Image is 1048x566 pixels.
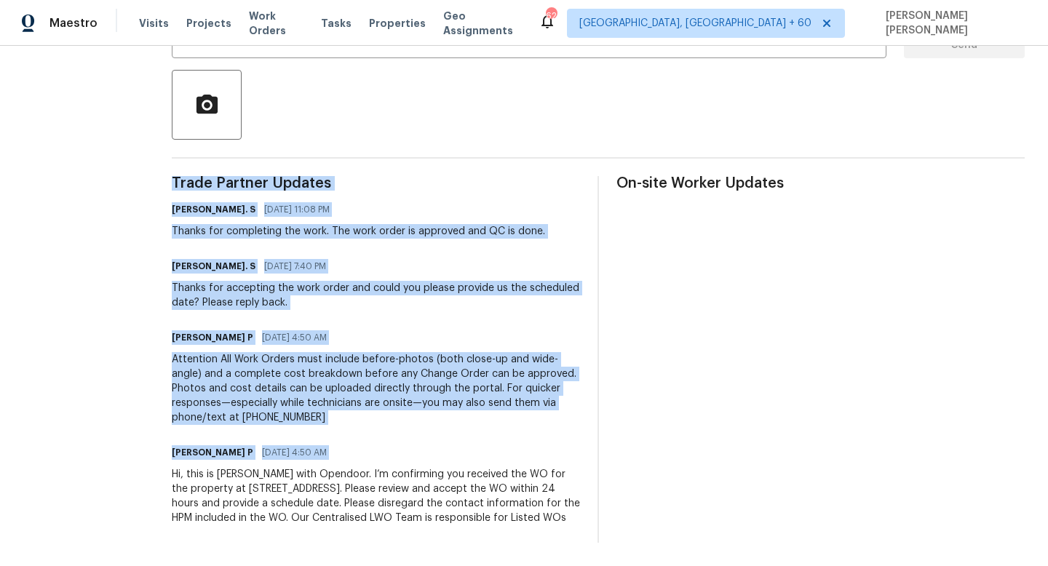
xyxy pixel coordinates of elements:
span: [DATE] 7:40 PM [264,259,326,274]
span: Maestro [49,16,98,31]
h6: [PERSON_NAME] P [172,330,253,345]
div: Attention All Work Orders must include before-photos (both close-up and wide-angle) and a complet... [172,352,580,425]
span: [DATE] 11:08 PM [264,202,330,217]
span: On-site Worker Updates [616,176,1025,191]
span: [DATE] 4:50 AM [262,445,327,460]
span: Visits [139,16,169,31]
span: [DATE] 4:50 AM [262,330,327,345]
div: 628 [546,9,556,23]
h6: [PERSON_NAME] P [172,445,253,460]
span: Projects [186,16,231,31]
span: [PERSON_NAME] [PERSON_NAME] [880,9,1026,38]
span: Trade Partner Updates [172,176,580,191]
span: Geo Assignments [443,9,521,38]
div: Thanks for accepting the work order and could you please provide us the scheduled date? Please re... [172,281,580,310]
div: Hi, this is [PERSON_NAME] with Opendoor. I’m confirming you received the WO for the property at [... [172,467,580,525]
span: [GEOGRAPHIC_DATA], [GEOGRAPHIC_DATA] + 60 [579,16,811,31]
span: Work Orders [249,9,303,38]
span: Properties [369,16,426,31]
span: Tasks [321,18,352,28]
h6: [PERSON_NAME]. S [172,259,255,274]
h6: [PERSON_NAME]. S [172,202,255,217]
div: Thanks for completing the work. The work order is approved and QC is done. [172,224,545,239]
